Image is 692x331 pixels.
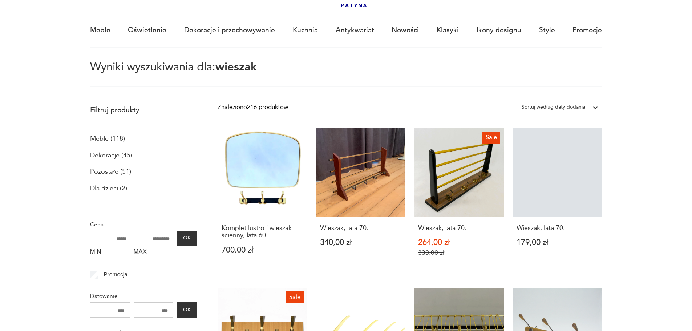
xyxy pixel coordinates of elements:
label: MAX [134,246,174,260]
h3: Wieszak, lata 70. [320,225,402,232]
p: Cena [90,220,197,229]
button: OK [177,302,197,318]
div: Sortuj według daty dodania [522,102,585,112]
a: Komplet lustro i wieszak ścienny, lata 60.Komplet lustro i wieszak ścienny, lata 60.700,00 zł [218,128,307,274]
button: OK [177,231,197,246]
h3: Komplet lustro i wieszak ścienny, lata 60. [222,225,303,239]
p: 264,00 zł [418,239,500,246]
a: Nowości [392,13,419,47]
p: Filtruj produkty [90,105,197,115]
label: MIN [90,246,130,260]
a: Wieszak, lata 70.Wieszak, lata 70.179,00 zł [513,128,602,274]
div: Znaleziono 216 produktów [218,102,288,112]
a: Dekoracje (45) [90,149,132,162]
a: Dekoracje i przechowywanie [184,13,275,47]
span: wieszak [215,59,257,74]
a: Antykwariat [336,13,374,47]
p: 179,00 zł [517,239,598,246]
a: Dla dzieci (2) [90,182,127,195]
p: Datowanie [90,291,197,301]
a: Oświetlenie [128,13,166,47]
a: Klasyki [437,13,459,47]
h3: Wieszak, lata 70. [418,225,500,232]
p: Promocja [104,270,128,279]
a: Ikony designu [477,13,521,47]
p: Wyniki wyszukiwania dla: [90,62,602,87]
a: Meble (118) [90,133,125,145]
p: 330,00 zł [418,249,500,257]
a: Pozostałe (51) [90,166,131,178]
a: Wieszak, lata 70.Wieszak, lata 70.340,00 zł [316,128,406,274]
a: Promocje [572,13,602,47]
p: 700,00 zł [222,246,303,254]
a: Meble [90,13,110,47]
a: Style [539,13,555,47]
p: 340,00 zł [320,239,402,246]
a: Kuchnia [293,13,318,47]
a: SaleWieszak, lata 70.Wieszak, lata 70.264,00 zł330,00 zł [414,128,504,274]
h3: Wieszak, lata 70. [517,225,598,232]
